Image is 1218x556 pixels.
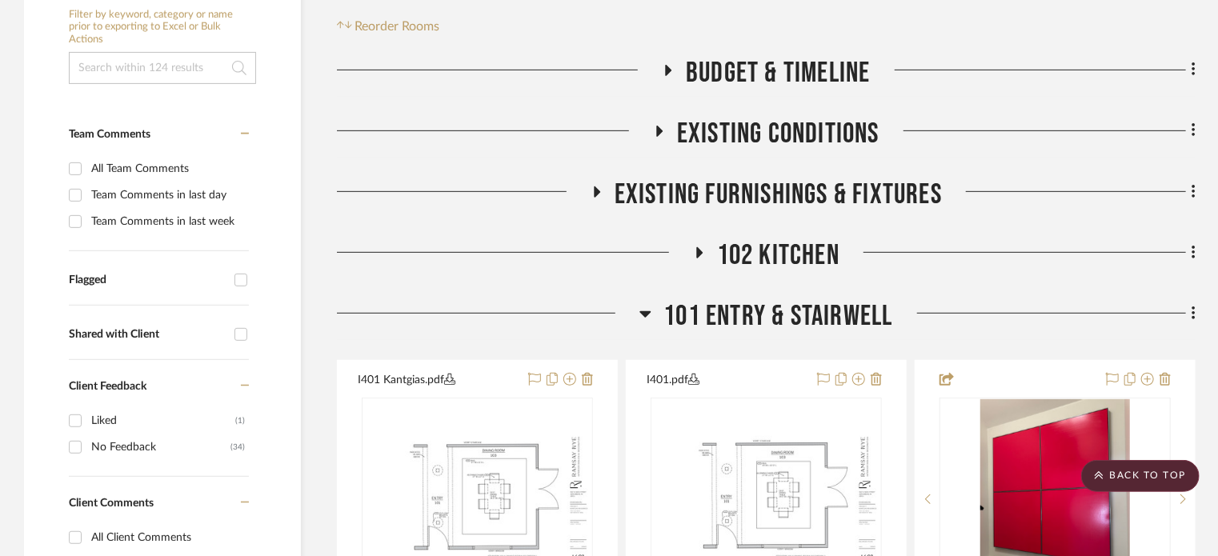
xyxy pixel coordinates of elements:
[91,209,245,234] div: Team Comments in last week
[1081,460,1200,492] scroll-to-top-button: BACK TO TOP
[69,9,256,46] h6: Filter by keyword, category or name prior to exporting to Excel or Bulk Actions
[355,17,440,36] span: Reorder Rooms
[615,178,942,212] span: Existing Furnishings & Fixtures
[717,238,839,273] span: 102 Kitchen
[91,182,245,208] div: Team Comments in last day
[91,408,235,434] div: Liked
[663,299,892,334] span: 101 Entry & Stairwell
[358,370,519,390] button: I401 Kantgias.pdf
[69,274,226,287] div: Flagged
[69,498,154,509] span: Client Comments
[69,381,146,392] span: Client Feedback
[91,434,230,460] div: No Feedback
[235,408,245,434] div: (1)
[91,156,245,182] div: All Team Comments
[230,434,245,460] div: (34)
[647,370,807,390] button: I401.pdf
[677,117,879,151] span: Existing Conditions
[69,52,256,84] input: Search within 124 results
[69,129,150,140] span: Team Comments
[91,525,245,550] div: All Client Comments
[69,328,226,342] div: Shared with Client
[337,17,440,36] button: Reorder Rooms
[686,56,870,90] span: Budget & Timeline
